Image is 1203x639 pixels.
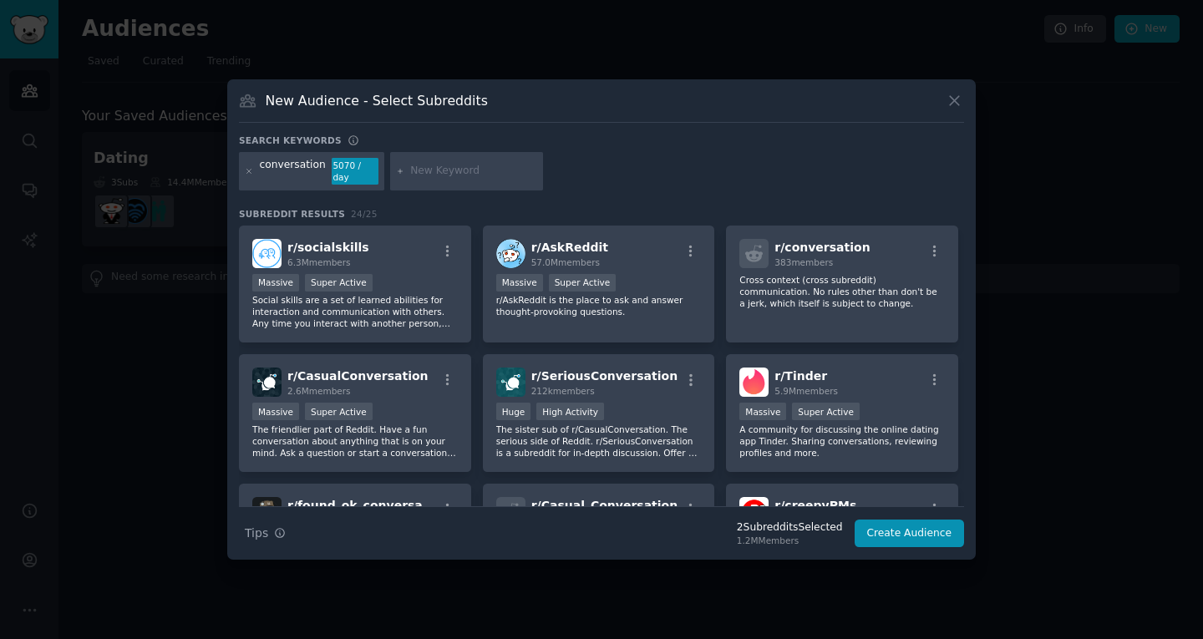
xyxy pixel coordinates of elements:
[737,535,843,546] div: 1.2M Members
[792,403,860,420] div: Super Active
[287,241,369,254] span: r/ socialskills
[496,368,525,397] img: SeriousConversation
[239,519,292,548] button: Tips
[252,403,299,420] div: Massive
[351,209,378,219] span: 24 / 25
[855,520,965,548] button: Create Audience
[496,423,702,459] p: The sister sub of r/CasualConversation. The serious side of Reddit. r/SeriousConversation is a su...
[739,368,769,397] img: Tinder
[239,134,342,146] h3: Search keywords
[305,274,373,292] div: Super Active
[252,368,282,397] img: CasualConversation
[496,239,525,268] img: AskReddit
[287,257,351,267] span: 6.3M members
[531,386,595,396] span: 212k members
[531,257,600,267] span: 57.0M members
[739,423,945,459] p: A community for discussing the online dating app Tinder. Sharing conversations, reviewing profile...
[496,403,531,420] div: Huge
[774,386,838,396] span: 5.9M members
[737,520,843,535] div: 2 Subreddit s Selected
[774,369,827,383] span: r/ Tinder
[252,423,458,459] p: The friendlier part of Reddit. Have a fun conversation about anything that is on your mind. Ask a...
[531,499,678,512] span: r/ Casual_Conversation
[305,403,373,420] div: Super Active
[287,369,429,383] span: r/ CasualConversation
[287,386,351,396] span: 2.6M members
[496,294,702,317] p: r/AskReddit is the place to ask and answer thought-provoking questions.
[496,274,543,292] div: Massive
[531,241,608,254] span: r/ AskReddit
[252,294,458,329] p: Social skills are a set of learned abilities for interaction and communication with others. Any t...
[739,497,769,526] img: creepyPMs
[287,499,449,512] span: r/ found_ok_conversation
[410,164,537,179] input: New Keyword
[260,158,326,185] div: conversation
[252,239,282,268] img: socialskills
[739,403,786,420] div: Massive
[739,274,945,309] p: Cross context (cross subreddit) communication. No rules other than don't be a jerk, which itself ...
[774,499,856,512] span: r/ creepyPMs
[774,257,833,267] span: 383 members
[252,274,299,292] div: Massive
[549,274,617,292] div: Super Active
[531,369,678,383] span: r/ SeriousConversation
[252,497,282,526] img: found_ok_conversation
[245,525,268,542] span: Tips
[266,92,488,109] h3: New Audience - Select Subreddits
[239,208,345,220] span: Subreddit Results
[774,241,870,254] span: r/ conversation
[332,158,378,185] div: 5070 / day
[536,403,604,420] div: High Activity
